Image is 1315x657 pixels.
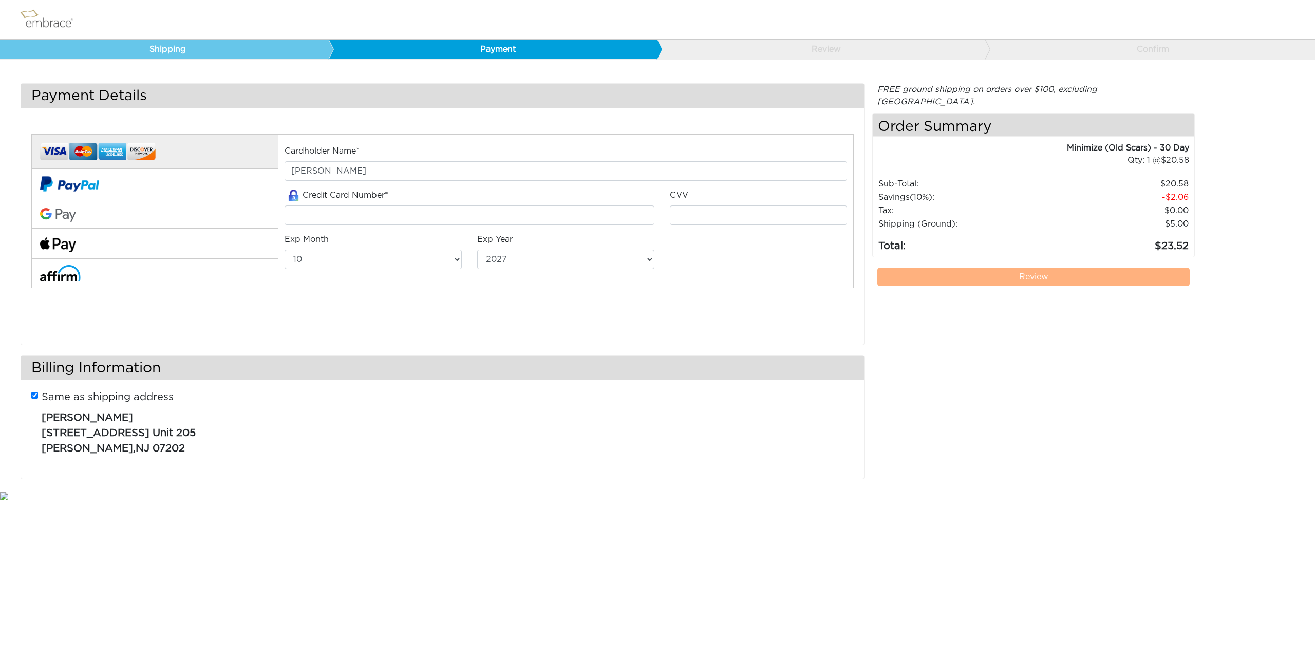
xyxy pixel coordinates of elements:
span: (10%) [910,193,932,201]
h3: Billing Information [21,356,864,380]
td: 20.58 [1049,177,1189,191]
span: 07202 [153,443,185,454]
a: Confirm [985,40,1313,59]
span: NJ [136,443,149,454]
a: Review [656,40,985,59]
td: $5.00 [1049,217,1189,231]
label: Exp Year [477,233,513,246]
a: Review [877,268,1190,286]
div: FREE ground shipping on orders over $100, excluding [GEOGRAPHIC_DATA]. [872,83,1195,108]
img: Google-Pay-Logo.svg [40,208,76,222]
img: paypal-v2.png [40,169,99,199]
td: Shipping (Ground): [878,217,1049,231]
img: amazon-lock.png [285,190,303,201]
td: 23.52 [1049,231,1189,254]
h3: Payment Details [21,84,864,108]
label: Exp Month [285,233,329,246]
img: affirm-logo.svg [40,265,81,281]
td: Total: [878,231,1049,254]
img: logo.png [18,7,85,32]
td: Sub-Total: [878,177,1049,191]
span: [STREET_ADDRESS] [42,428,149,438]
label: CVV [670,189,688,201]
div: 1 @ [886,154,1189,166]
td: Savings : [878,191,1049,204]
h4: Order Summary [873,114,1194,137]
td: 2.06 [1049,191,1189,204]
td: Tax: [878,204,1049,217]
a: Payment [328,40,657,59]
td: 0.00 [1049,204,1189,217]
span: Unit 205 [153,428,196,438]
img: fullApplePay.png [40,237,76,252]
span: [PERSON_NAME] [42,443,133,454]
label: Credit Card Number* [285,189,388,202]
label: Same as shipping address [42,389,174,405]
div: Minimize (Old Scars) - 30 Day [873,142,1189,154]
label: Cardholder Name* [285,145,360,157]
span: 20.58 [1161,156,1189,164]
span: [PERSON_NAME] [42,412,133,423]
img: credit-cards.png [40,140,156,164]
p: , [42,405,846,456]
